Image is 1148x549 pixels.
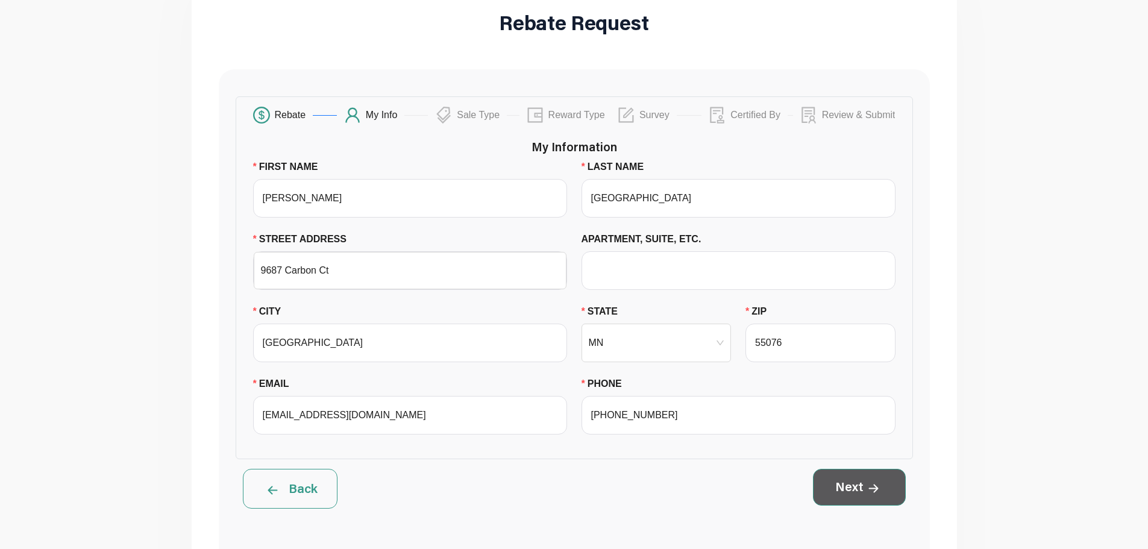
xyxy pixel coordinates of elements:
[589,324,724,362] input: STATE
[253,160,327,174] label: FIRST NAME
[253,232,356,246] label: STREET ADDRESS
[709,107,726,124] span: audit
[745,324,896,362] input: ZIP
[582,251,896,290] input: APARTMENT, SUITE, ETC.
[745,304,776,319] label: ZIP
[618,107,635,124] span: form
[582,304,627,319] label: STATE
[253,304,290,319] label: CITY
[253,107,270,124] span: dollar
[261,253,559,289] input: STREET ADDRESS
[589,334,724,352] span: MN
[582,160,653,174] label: LAST NAME
[435,107,452,124] span: tags
[253,396,567,434] input: EMAIL
[800,107,817,124] span: solution
[366,107,404,124] div: My Info
[457,107,507,124] div: Sale Type
[253,179,567,218] input: FIRST NAME
[253,377,298,391] label: EMAIL
[527,107,544,124] span: wallet
[344,107,361,124] span: user
[582,232,710,246] label: APARTMENT, SUITE, ETC.
[822,107,896,124] div: Review & Submit
[548,107,612,124] div: Reward Type
[582,377,631,391] label: PHONE
[253,139,896,154] h5: My Information
[730,107,788,124] div: Certified By
[275,107,313,124] div: Rebate
[639,107,677,124] div: Survey
[243,469,337,509] button: Back
[582,179,896,218] input: LAST NAME
[253,324,567,362] input: CITY
[499,12,648,33] h1: Rebate Request
[813,469,906,505] button: Next
[582,396,896,434] input: PHONE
